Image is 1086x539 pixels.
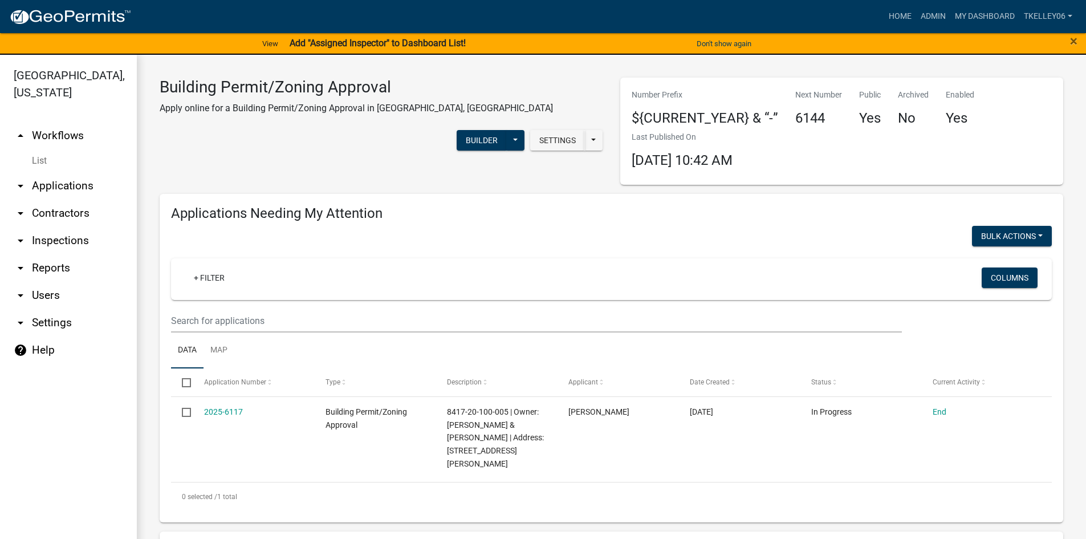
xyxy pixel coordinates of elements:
[182,493,217,501] span: 0 selected /
[568,407,629,416] span: Brad Murty
[326,378,340,386] span: Type
[171,309,902,333] input: Search for applications
[922,368,1043,396] datatable-header-cell: Current Activity
[690,407,713,416] span: 03/21/2025
[436,368,558,396] datatable-header-cell: Description
[568,378,598,386] span: Applicant
[859,110,881,127] h4: Yes
[795,89,842,101] p: Next Number
[558,368,679,396] datatable-header-cell: Applicant
[933,407,946,416] a: End
[972,226,1052,246] button: Bulk Actions
[1019,6,1077,27] a: Tkelley06
[160,78,553,97] h3: Building Permit/Zoning Approval
[800,368,922,396] datatable-header-cell: Status
[204,407,243,416] a: 2025-6117
[811,378,831,386] span: Status
[692,34,756,53] button: Don't show again
[258,34,283,53] a: View
[632,89,778,101] p: Number Prefix
[795,110,842,127] h4: 6144
[884,6,916,27] a: Home
[14,206,27,220] i: arrow_drop_down
[314,368,436,396] datatable-header-cell: Type
[14,179,27,193] i: arrow_drop_down
[14,343,27,357] i: help
[14,261,27,275] i: arrow_drop_down
[457,130,507,151] button: Builder
[14,129,27,143] i: arrow_drop_up
[898,89,929,101] p: Archived
[632,152,733,168] span: [DATE] 10:42 AM
[326,407,407,429] span: Building Permit/Zoning Approval
[447,378,482,386] span: Description
[171,483,1052,511] div: 1 total
[14,234,27,248] i: arrow_drop_down
[14,289,27,302] i: arrow_drop_down
[946,89,974,101] p: Enabled
[160,102,553,115] p: Apply online for a Building Permit/Zoning Approval in [GEOGRAPHIC_DATA], [GEOGRAPHIC_DATA]
[1070,33,1077,49] span: ×
[171,333,204,369] a: Data
[185,268,234,288] a: + Filter
[204,333,234,369] a: Map
[679,368,800,396] datatable-header-cell: Date Created
[204,378,266,386] span: Application Number
[916,6,950,27] a: Admin
[690,378,730,386] span: Date Created
[632,110,778,127] h4: ${CURRENT_YEAR} & “-”
[1070,34,1077,48] button: Close
[171,205,1052,222] h4: Applications Needing My Attention
[946,110,974,127] h4: Yes
[811,407,852,416] span: In Progress
[530,130,585,151] button: Settings
[632,131,733,143] p: Last Published On
[982,268,1038,288] button: Columns
[447,407,544,468] span: 8417-20-100-005 | Owner: Brad & Nicole Murty | Address: 1904 UNDERWOOD AVE
[898,110,929,127] h4: No
[859,89,881,101] p: Public
[950,6,1019,27] a: My Dashboard
[171,368,193,396] datatable-header-cell: Select
[14,316,27,330] i: arrow_drop_down
[193,368,314,396] datatable-header-cell: Application Number
[290,38,466,48] strong: Add "Assigned Inspector" to Dashboard List!
[933,378,980,386] span: Current Activity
